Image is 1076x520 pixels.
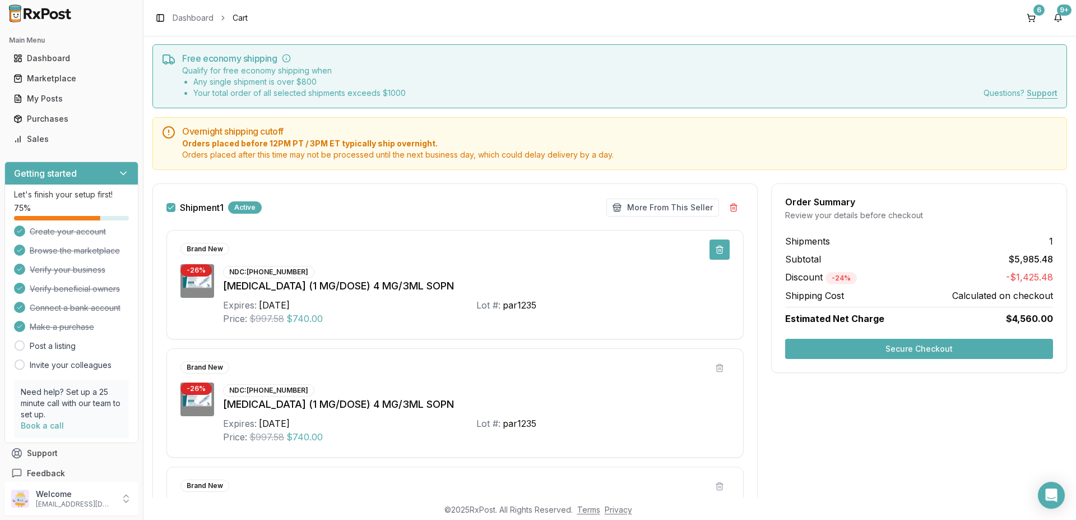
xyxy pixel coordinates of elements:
div: Lot #: [476,298,500,312]
span: -$1,425.48 [1006,270,1053,284]
button: 9+ [1049,9,1067,27]
button: Sales [4,130,138,148]
div: [DATE] [259,298,290,312]
a: Dashboard [173,12,214,24]
button: Secure Checkout [785,339,1053,359]
div: [MEDICAL_DATA] (1 MG/DOSE) 4 MG/3ML SOPN [223,397,730,412]
span: $740.00 [286,312,323,325]
label: Shipment 1 [180,203,224,212]
a: Sales [9,129,134,149]
a: Post a listing [30,340,76,352]
span: Calculated on checkout [952,289,1053,302]
div: Price: [223,430,247,444]
span: Cart [233,12,248,24]
span: Shipping Cost [785,289,844,302]
a: Dashboard [9,48,134,68]
span: Subtotal [785,252,821,266]
div: Brand New [180,361,229,374]
button: Dashboard [4,49,138,67]
p: Let's finish your setup first! [14,189,129,200]
a: My Posts [9,89,134,109]
div: NDC: [PHONE_NUMBER] [223,266,314,278]
a: Marketplace [9,68,134,89]
li: Any single shipment is over $ 800 [193,76,406,88]
span: Discount [785,271,857,283]
button: Feedback [4,463,138,484]
div: - 26 % [180,383,212,395]
p: Welcome [36,489,114,500]
div: par1235 [503,298,536,312]
span: Connect a bank account [30,302,120,314]
img: Ozempic (1 MG/DOSE) 4 MG/3ML SOPN [180,264,214,298]
div: Dashboard [13,53,129,64]
span: 75 % [14,203,31,214]
div: [MEDICAL_DATA] (1 MG/DOSE) 4 MG/3ML SOPN [223,278,730,294]
div: Expires: [223,417,257,430]
img: Ozempic (1 MG/DOSE) 4 MG/3ML SOPN [180,383,214,416]
div: Purchases [13,113,129,125]
span: Verify your business [30,264,105,275]
div: Marketplace [13,73,129,84]
div: Brand New [180,480,229,492]
div: Questions? [984,88,1058,99]
div: Sales [13,134,129,145]
img: RxPost Logo [4,4,76,22]
span: $997.58 [249,312,284,325]
span: $5,985.48 [1009,252,1053,266]
div: Open Intercom Messenger [1038,482,1065,509]
a: Privacy [605,505,632,514]
div: par1235 [503,417,536,430]
div: Review your details before checkout [785,210,1053,221]
li: Your total order of all selected shipments exceeds $ 1000 [193,88,406,99]
button: Purchases [4,110,138,128]
span: Browse the marketplace [30,245,120,256]
p: Need help? Set up a 25 minute call with our team to set up. [21,386,122,420]
span: Estimated Net Charge [785,313,884,324]
a: Book a call [21,421,64,430]
img: User avatar [11,490,29,508]
span: Orders placed after this time may not be processed until the next business day, which could delay... [182,149,1058,160]
span: $997.58 [249,430,284,444]
div: - 26 % [180,264,212,277]
span: $740.00 [286,430,323,444]
div: My Posts [13,93,129,104]
div: Qualify for free economy shipping when [182,65,406,99]
div: 6 [1033,4,1045,16]
span: Orders placed before 12PM PT / 3PM ET typically ship overnight. [182,138,1058,149]
h3: Getting started [14,167,77,180]
button: My Posts [4,90,138,108]
a: Invite your colleagues [30,360,112,371]
a: Terms [577,505,600,514]
button: 6 [1022,9,1040,27]
div: Lot #: [476,417,500,430]
h5: Overnight shipping cutoff [182,127,1058,136]
span: Create your account [30,226,106,237]
div: Expires: [223,298,257,312]
span: Shipments [785,234,830,248]
p: [EMAIL_ADDRESS][DOMAIN_NAME] [36,500,114,509]
span: 1 [1049,234,1053,248]
span: Make a purchase [30,321,94,333]
div: [DATE] [259,417,290,430]
button: Marketplace [4,70,138,88]
button: More From This Seller [606,199,719,217]
div: 9+ [1057,4,1072,16]
span: Verify beneficial owners [30,283,120,294]
h2: Main Menu [9,36,134,45]
div: Price: [223,312,247,325]
div: NDC: [PHONE_NUMBER] [223,384,314,397]
a: Purchases [9,109,134,129]
div: Brand New [180,243,229,255]
h5: Free economy shipping [182,54,1058,63]
span: $4,560.00 [1006,312,1053,325]
div: - 24 % [825,272,857,284]
div: Active [228,201,262,214]
nav: breadcrumb [173,12,248,24]
span: Feedback [27,468,65,479]
button: Support [4,443,138,463]
div: Order Summary [785,197,1053,206]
